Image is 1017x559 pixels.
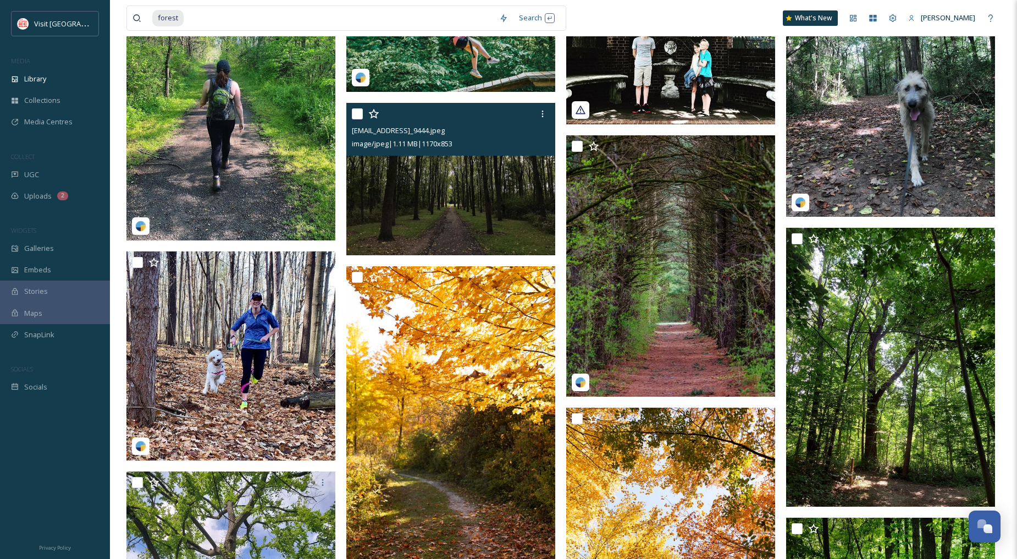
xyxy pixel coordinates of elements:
span: Visit [GEOGRAPHIC_DATA] [34,18,119,29]
span: [PERSON_NAME] [921,13,975,23]
span: Collections [24,95,60,106]
img: MA4A1998-2.jpg [346,266,555,559]
button: Open Chat [969,511,1001,542]
img: snapsea-logo.png [135,441,146,452]
span: Media Centres [24,117,73,127]
img: jwatson_photography-18273108934281024.jpeg [566,135,775,397]
span: Socials [24,382,47,392]
span: Library [24,74,46,84]
span: COLLECT [11,152,35,161]
a: What's New [783,10,838,26]
span: Galleries [24,243,54,254]
a: [PERSON_NAME] [903,7,981,29]
img: ext_1740327837.791524_cec689@icloud.com-IMG_9444.jpeg [346,103,555,255]
img: snapsea-logo.png [575,377,586,388]
div: Search [513,7,560,29]
img: 740548ef-15c2-e527-471b-4a4b53feb762.jpg [126,251,335,461]
img: snapsea-logo.png [355,72,366,83]
span: Stories [24,286,48,297]
a: Privacy Policy [39,540,71,553]
span: Embeds [24,265,51,275]
span: Privacy Policy [39,544,71,551]
span: Maps [24,308,42,319]
span: MEDIA [11,57,30,65]
img: vsbm-stackedMISH_CMYKlogo2017.jpg [18,18,29,29]
span: UGC [24,169,39,180]
span: forest [152,10,184,26]
span: Uploads [24,191,52,201]
span: SnapLink [24,330,54,340]
span: WIDGETS [11,226,36,234]
span: image/jpeg | 1.11 MB | 1170 x 853 [352,139,452,149]
span: [EMAIL_ADDRESS]_9444.jpeg [352,125,445,135]
img: snapsea-logo.png [795,197,806,208]
img: snapsea-logo.png [135,221,146,232]
div: 2 [57,191,68,200]
img: ext_1740255135.647749_monahanjen@gmail.com-20220730_095127.jpg [786,228,995,506]
span: SOCIALS [11,365,33,373]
